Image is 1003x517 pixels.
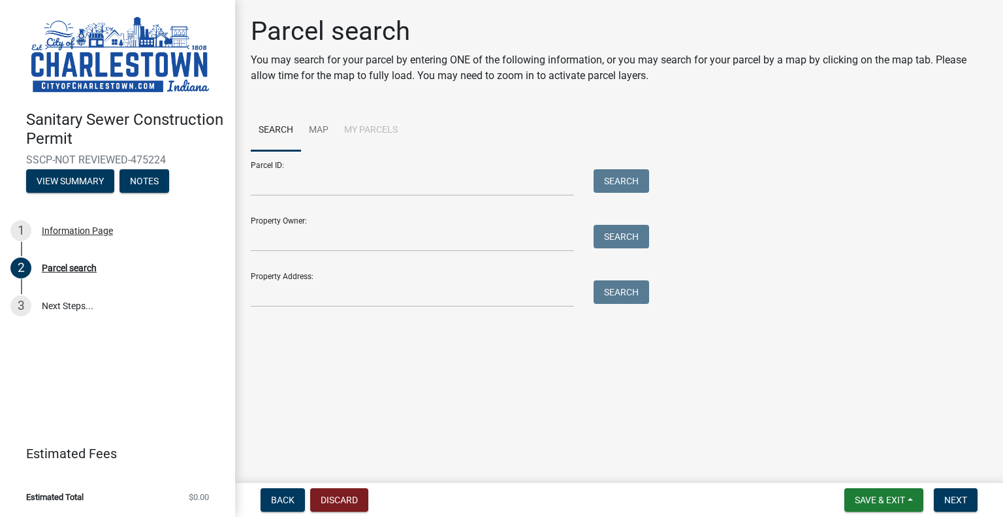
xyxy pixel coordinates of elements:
div: 3 [10,295,31,316]
button: Next [934,488,978,512]
span: Save & Exit [855,495,905,505]
a: Search [251,110,301,152]
wm-modal-confirm: Notes [119,176,169,187]
span: SSCP-NOT REVIEWED-475224 [26,154,209,166]
div: 1 [10,220,31,241]
span: Back [271,495,295,505]
button: Search [594,225,649,248]
a: Estimated Fees [10,441,214,467]
button: Back [261,488,305,512]
h4: Sanitary Sewer Construction Permit [26,110,225,148]
button: Discard [310,488,368,512]
button: Notes [119,169,169,193]
span: Estimated Total [26,493,84,501]
div: Parcel search [42,263,97,273]
span: Next [944,495,967,505]
img: City of Charlestown, Indiana [26,14,214,97]
button: Save & Exit [844,488,923,512]
h1: Parcel search [251,16,987,47]
button: View Summary [26,169,114,193]
p: You may search for your parcel by entering ONE of the following information, or you may search fo... [251,52,987,84]
div: Information Page [42,226,113,235]
wm-modal-confirm: Summary [26,176,114,187]
div: 2 [10,258,31,278]
button: Search [594,280,649,304]
a: Map [301,110,336,152]
button: Search [594,169,649,193]
span: $0.00 [189,493,209,501]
